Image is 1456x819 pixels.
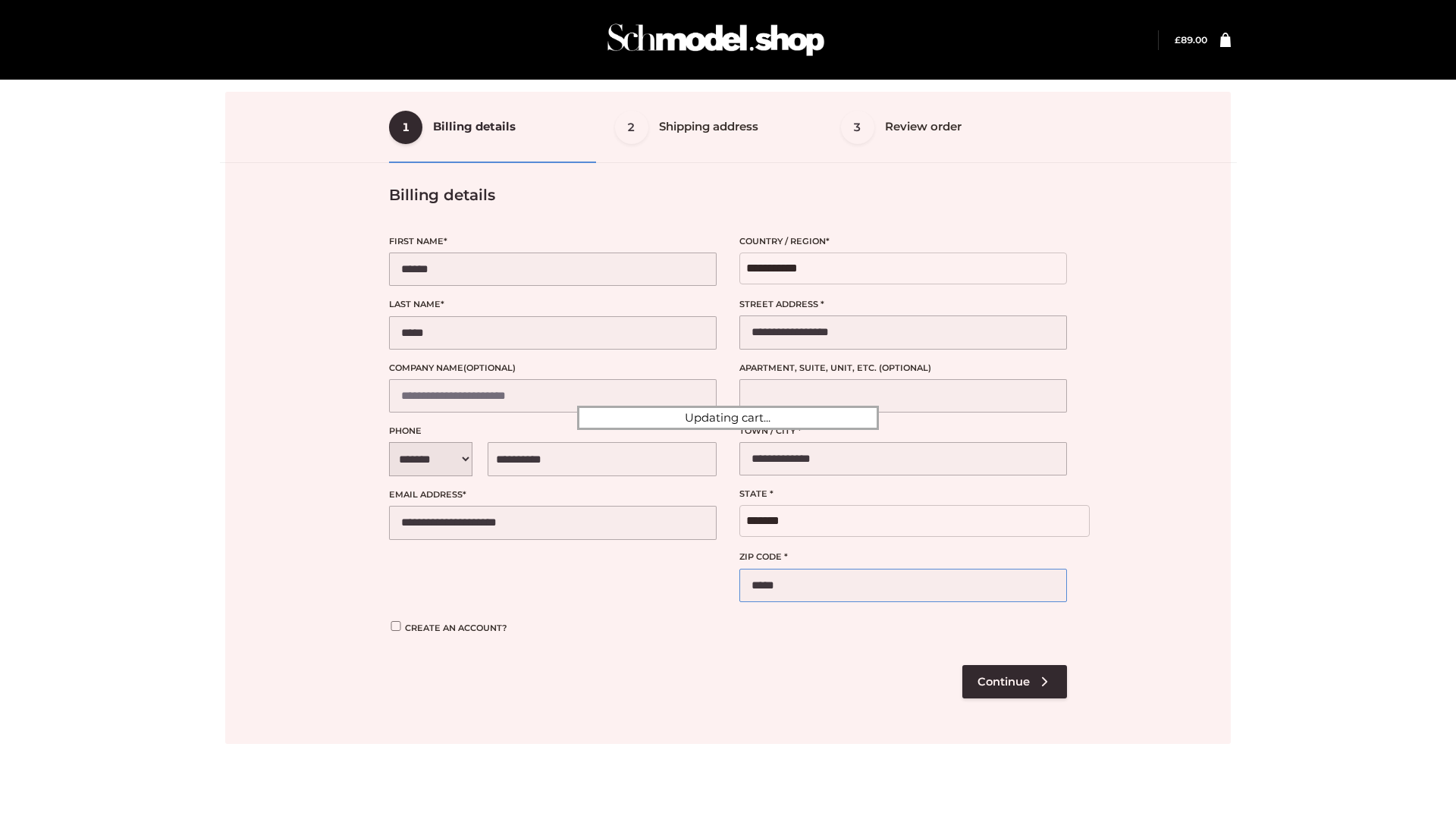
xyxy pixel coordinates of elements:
span: £ [1175,34,1181,45]
bdi: 89.00 [1175,34,1207,45]
a: £89.00 [1175,34,1207,45]
div: Updating cart... [577,406,879,430]
img: Schmodel Admin 964 [602,10,830,70]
